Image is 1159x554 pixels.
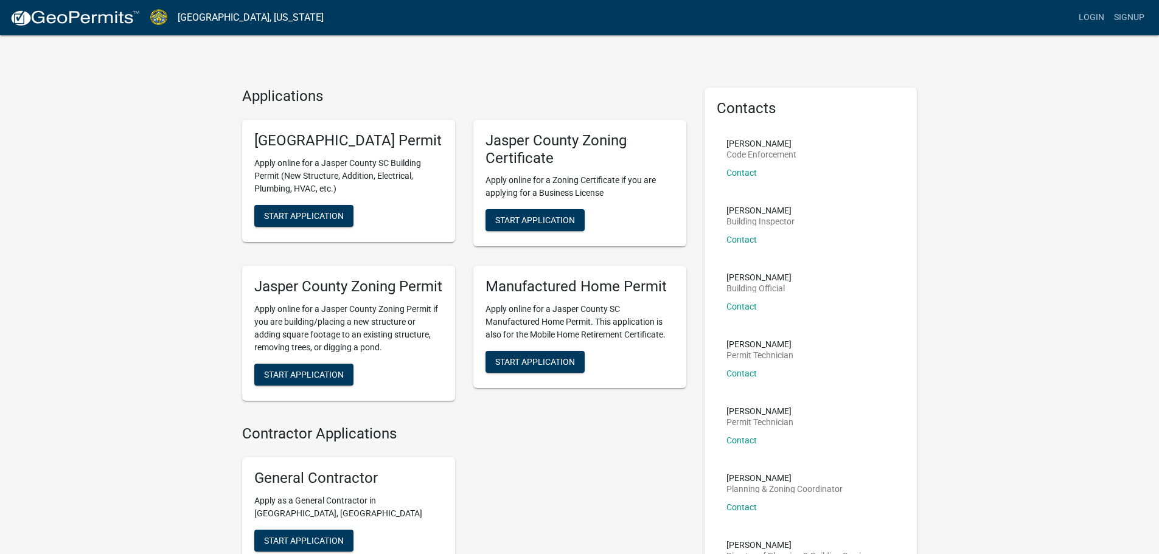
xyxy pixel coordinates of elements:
h5: Jasper County Zoning Permit [254,278,443,296]
p: Code Enforcement [726,150,796,159]
a: Login [1074,6,1109,29]
p: [PERSON_NAME] [726,206,795,215]
h5: Manufactured Home Permit [486,278,674,296]
h4: Applications [242,88,686,105]
h5: General Contractor [254,469,443,487]
p: Apply online for a Jasper County SC Manufactured Home Permit. This application is also for the Mo... [486,303,674,341]
span: Start Application [264,370,344,379]
span: Start Application [264,535,344,545]
button: Start Application [486,209,585,231]
p: [PERSON_NAME] [726,273,792,282]
span: Start Application [495,357,575,367]
h5: [GEOGRAPHIC_DATA] Permit [254,132,443,150]
span: Start Application [264,210,344,220]
p: [PERSON_NAME] [726,340,793,348]
a: Signup [1109,6,1149,29]
p: Apply online for a Zoning Certificate if you are applying for a Business License [486,174,674,199]
p: Apply online for a Jasper County Zoning Permit if you are building/placing a new structure or add... [254,303,443,354]
a: Contact [726,302,757,311]
button: Start Application [254,205,353,227]
p: Permit Technician [726,351,793,359]
a: Contact [726,235,757,244]
img: Jasper County, South Carolina [150,9,168,26]
p: [PERSON_NAME] [726,407,793,415]
a: Contact [726,502,757,512]
a: Contact [726,435,757,445]
p: Building Official [726,284,792,293]
button: Start Application [254,530,353,552]
p: Apply online for a Jasper County SC Building Permit (New Structure, Addition, Electrical, Plumbin... [254,157,443,195]
p: [PERSON_NAME] [726,541,874,549]
button: Start Application [254,364,353,386]
a: Contact [726,369,757,378]
a: [GEOGRAPHIC_DATA], [US_STATE] [178,7,324,28]
h5: Jasper County Zoning Certificate [486,132,674,167]
h4: Contractor Applications [242,425,686,443]
wm-workflow-list-section: Applications [242,88,686,410]
p: Planning & Zoning Coordinator [726,485,843,493]
a: Contact [726,168,757,178]
button: Start Application [486,351,585,373]
p: Building Inspector [726,217,795,226]
p: Permit Technician [726,418,793,426]
p: [PERSON_NAME] [726,139,796,148]
p: [PERSON_NAME] [726,474,843,482]
span: Start Application [495,215,575,225]
h5: Contacts [717,100,905,117]
p: Apply as a General Contractor in [GEOGRAPHIC_DATA], [GEOGRAPHIC_DATA] [254,494,443,520]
